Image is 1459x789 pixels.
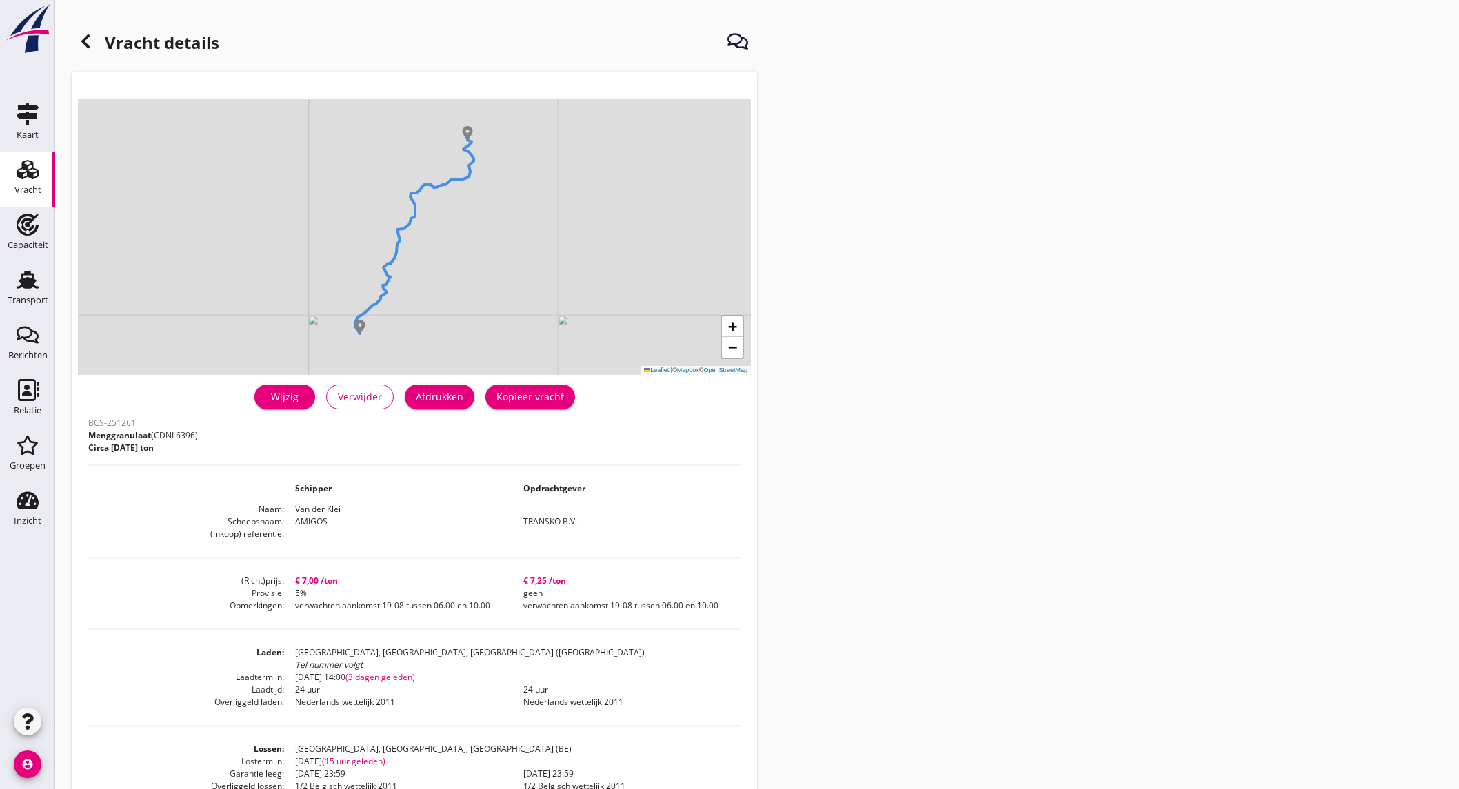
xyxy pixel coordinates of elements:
[284,587,512,600] dd: 5%
[254,385,315,409] a: Wijzig
[405,385,474,409] button: Afdrukken
[284,575,512,587] dd: € 7,00 /ton
[88,417,136,429] span: BCS-251261
[284,768,512,780] dd: [DATE] 23:59
[461,126,474,140] img: Marker
[8,240,48,249] div: Capaciteit
[88,429,151,441] span: Menggranulaat
[284,696,512,708] dd: Nederlands wettelijk 2011
[644,367,669,373] a: Leaflet
[295,659,741,671] div: Tel nummer volgt
[512,600,741,612] dd: verwachten aankomst 19-08 tussen 06.00 en 10.00
[671,367,672,373] span: |
[512,515,741,528] dd: TRANSKO B.V.
[14,516,41,525] div: Inzicht
[8,296,48,305] div: Transport
[88,646,284,671] dt: Laden
[512,575,741,587] dd: € 7,25 /ton
[88,743,284,755] dt: Lossen
[88,515,284,528] dt: Scheepsnaam
[88,696,284,708] dt: Overliggeld laden
[88,442,198,454] p: Circa [DATE] ton
[88,429,198,442] p: (CDNI 6396)
[512,768,741,780] dd: [DATE] 23:59
[284,684,512,696] dd: 24 uur
[88,768,284,780] dt: Garantie leeg
[3,3,52,54] img: logo-small.a267ee39.svg
[88,600,284,612] dt: Opmerkingen
[677,367,699,373] a: Mapbox
[284,755,741,768] dd: [DATE]
[284,600,512,612] dd: verwachten aankomst 19-08 tussen 06.00 en 10.00
[88,575,284,587] dt: (Richt)prijs
[284,503,741,515] dd: Van der Klei
[88,528,284,540] dt: (inkoop) referentie
[345,671,415,683] span: (3 dagen geleden)
[88,755,284,768] dt: Lostermijn
[14,750,41,778] i: account_circle
[17,130,39,139] div: Kaart
[8,351,48,360] div: Berichten
[512,696,741,708] dd: Nederlands wettelijk 2011
[88,503,284,515] dt: Naam
[284,515,512,528] dd: AMIGOS
[641,366,751,375] div: © ©
[10,461,46,470] div: Groepen
[512,482,741,495] dd: Opdrachtgever
[284,646,741,671] dd: [GEOGRAPHIC_DATA], [GEOGRAPHIC_DATA], [GEOGRAPHIC_DATA] ([GEOGRAPHIC_DATA])
[703,367,747,373] a: OpenStreetMap
[88,671,284,684] dt: Laadtermijn
[322,755,385,767] span: (15 uur geleden)
[14,406,41,415] div: Relatie
[14,185,41,194] div: Vracht
[496,389,564,404] div: Kopieer vracht
[722,337,743,358] a: Zoom out
[326,385,394,409] button: Verwijder
[88,684,284,696] dt: Laadtijd
[353,320,367,334] img: Marker
[284,482,512,495] dd: Schipper
[512,587,741,600] dd: geen
[512,684,741,696] dd: 24 uur
[416,389,463,404] div: Afdrukken
[88,587,284,600] dt: Provisie
[265,389,304,404] div: Wijzig
[338,389,382,404] div: Verwijder
[722,316,743,337] a: Zoom in
[284,743,741,755] dd: [GEOGRAPHIC_DATA], [GEOGRAPHIC_DATA], [GEOGRAPHIC_DATA] (BE)
[728,318,737,335] span: +
[72,28,219,61] h1: Vracht details
[728,338,737,356] span: −
[284,671,741,684] dd: [DATE] 14:00
[485,385,575,409] button: Kopieer vracht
